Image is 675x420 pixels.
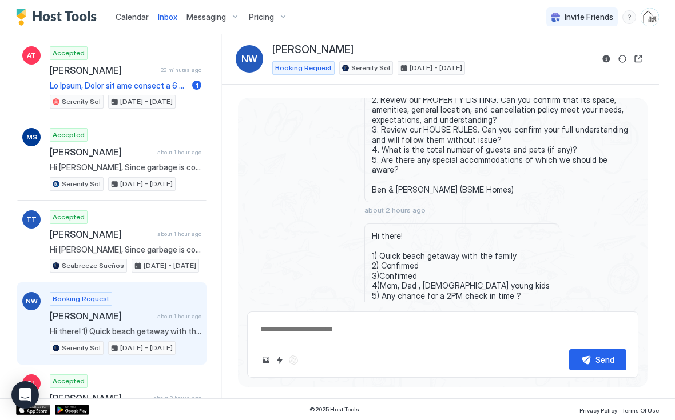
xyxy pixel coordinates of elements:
[272,43,354,57] span: [PERSON_NAME]
[53,48,85,58] span: Accepted
[579,403,617,415] a: Privacy Policy
[27,378,36,389] span: BL
[157,313,201,320] span: about 1 hour ago
[273,353,287,367] button: Quick reply
[632,52,645,66] button: Open reservation
[62,97,101,107] span: Serenity Sol
[62,179,101,189] span: Serenity Sol
[62,343,101,353] span: Serenity Sol
[27,50,36,61] span: AT
[53,212,85,222] span: Accepted
[50,245,201,255] span: Hi [PERSON_NAME], Since garbage is collected for Seabreeze Sueños every [DATE] morning, would you...
[157,149,201,156] span: about 1 hour ago
[120,343,173,353] span: [DATE] - [DATE]
[622,403,659,415] a: Terms Of Use
[364,206,638,214] span: about 2 hours ago
[372,231,552,301] span: Hi there! 1) Quick beach getaway with the family 2) Confirmed 3)Confirmed 4)Mom, Dad , [DEMOGRAPH...
[116,11,149,23] a: Calendar
[351,63,390,73] span: Serenity Sol
[196,81,198,90] span: 1
[62,261,124,271] span: Seabreeze Sueños
[153,394,201,402] span: about 2 hours ago
[50,146,153,158] span: [PERSON_NAME]
[11,381,39,409] div: Open Intercom Messenger
[161,66,201,74] span: 22 minutes ago
[309,406,359,413] span: © 2025 Host Tools
[410,63,462,73] span: [DATE] - [DATE]
[116,12,149,22] span: Calendar
[144,261,196,271] span: [DATE] - [DATE]
[241,52,257,66] span: NW
[249,12,274,22] span: Pricing
[158,12,177,22] span: Inbox
[599,52,613,66] button: Reservation information
[50,162,201,173] span: Hi [PERSON_NAME], Since garbage is collected for Serenity Sol every [DATE] morning, would you be ...
[120,179,173,189] span: [DATE] - [DATE]
[569,349,626,370] button: Send
[259,353,273,367] button: Upload image
[16,405,50,415] a: App Store
[565,12,613,22] span: Invite Friends
[55,405,89,415] a: Google Play Store
[120,97,173,107] span: [DATE] - [DATE]
[50,310,153,322] span: [PERSON_NAME]
[26,214,37,225] span: TT
[186,12,226,22] span: Messaging
[50,393,149,404] span: [PERSON_NAME]
[275,63,332,73] span: Booking Request
[16,9,102,26] a: Host Tools Logo
[50,65,156,76] span: [PERSON_NAME]
[26,296,38,306] span: NW
[53,294,109,304] span: Booking Request
[622,10,636,24] div: menu
[26,132,37,142] span: MS
[50,81,188,91] span: Lo Ipsum, Dolor sit ame consect a 6 elits doei tem 2 incidi ut Laboreet Dol magn Ali, Enimadm 05v...
[50,229,153,240] span: [PERSON_NAME]
[157,230,201,238] span: about 1 hour ago
[622,407,659,414] span: Terms Of Use
[50,326,201,337] span: Hi there! 1) Quick beach getaway with the family 2) Confirmed 3)Confirmed 4)Mom, Dad , [DEMOGRAPH...
[579,407,617,414] span: Privacy Policy
[616,52,629,66] button: Sync reservation
[53,376,85,386] span: Accepted
[158,11,177,23] a: Inbox
[53,130,85,140] span: Accepted
[641,8,659,26] div: User profile
[595,354,614,366] div: Send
